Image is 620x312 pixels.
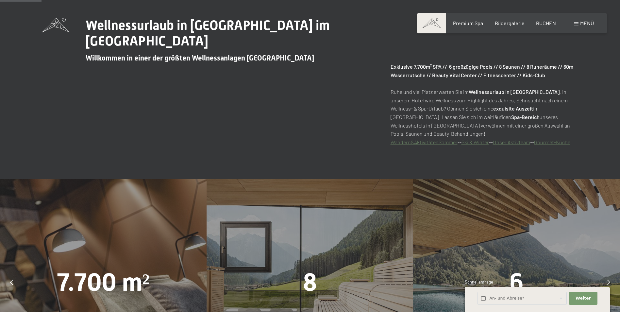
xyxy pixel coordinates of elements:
p: Ruhe und viel Platz erwarten Sie im . In unserem Hotel wird Wellness zum Highlight des Jahres. Se... [391,62,578,146]
span: Wellnessurlaub in [GEOGRAPHIC_DATA] im [GEOGRAPHIC_DATA] [86,18,330,49]
span: Weiter [576,295,591,301]
span: Menü [580,20,594,26]
button: Weiter [569,292,597,305]
a: Wandern&AktivitätenSommer [391,139,458,145]
strong: Wellnessurlaub in [GEOGRAPHIC_DATA] [469,89,560,95]
span: Willkommen in einer der größten Wellnessanlagen [GEOGRAPHIC_DATA] [86,54,314,62]
a: Gourmet-Küche [534,139,570,145]
span: 8 [303,268,317,297]
strong: Exklusive 7.700m² SPA // 6 großzügige Pools // 8 Saunen // 8 Ruheräume // 60m Wasserrutsche // Be... [391,63,573,78]
a: BUCHEN [536,20,556,26]
strong: Spa-Bereich [511,114,540,120]
a: Bildergalerie [495,20,525,26]
a: Premium Spa [453,20,483,26]
strong: exquisite Auszeit [493,105,533,112]
a: Unser Aktivteam [493,139,530,145]
span: Schnellanfrage [465,279,493,285]
a: Ski & Winter [461,139,489,145]
span: 7.700 m² [57,268,150,297]
span: 6 [510,268,524,297]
